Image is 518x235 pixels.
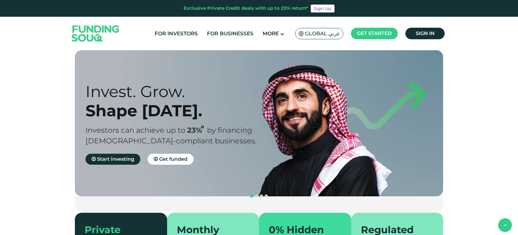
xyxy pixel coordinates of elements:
button: navigation [249,194,254,198]
button: navigation [254,194,259,198]
span: Global عربي [305,30,340,37]
img: Logo [66,18,125,49]
span: Get started [357,30,392,36]
a: Sign Up [311,5,334,12]
a: Start investing [86,154,140,165]
span: More [263,30,279,37]
a: For Investors [153,29,199,39]
div: Invest. Grow. [86,82,270,101]
div: Shape [DATE]. [86,101,270,120]
span: Start investing [97,156,134,162]
button: navigation [264,194,269,198]
button: back [498,218,512,232]
span: Get funded [159,156,187,162]
span: Sign in [416,30,435,36]
span: Investors can achieve up to [86,126,185,135]
span: 23% [187,126,207,135]
a: Get funded [148,154,194,165]
i: 23% IRR (expected) ~ 15% Net yield (expected) [201,125,204,129]
button: navigation [259,194,264,198]
div: Exclusive Private Credit deals with up to 23% return* [184,5,308,12]
img: SA Flag [299,31,304,36]
a: For Businesses [205,29,255,39]
a: Sign in [405,28,445,39]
